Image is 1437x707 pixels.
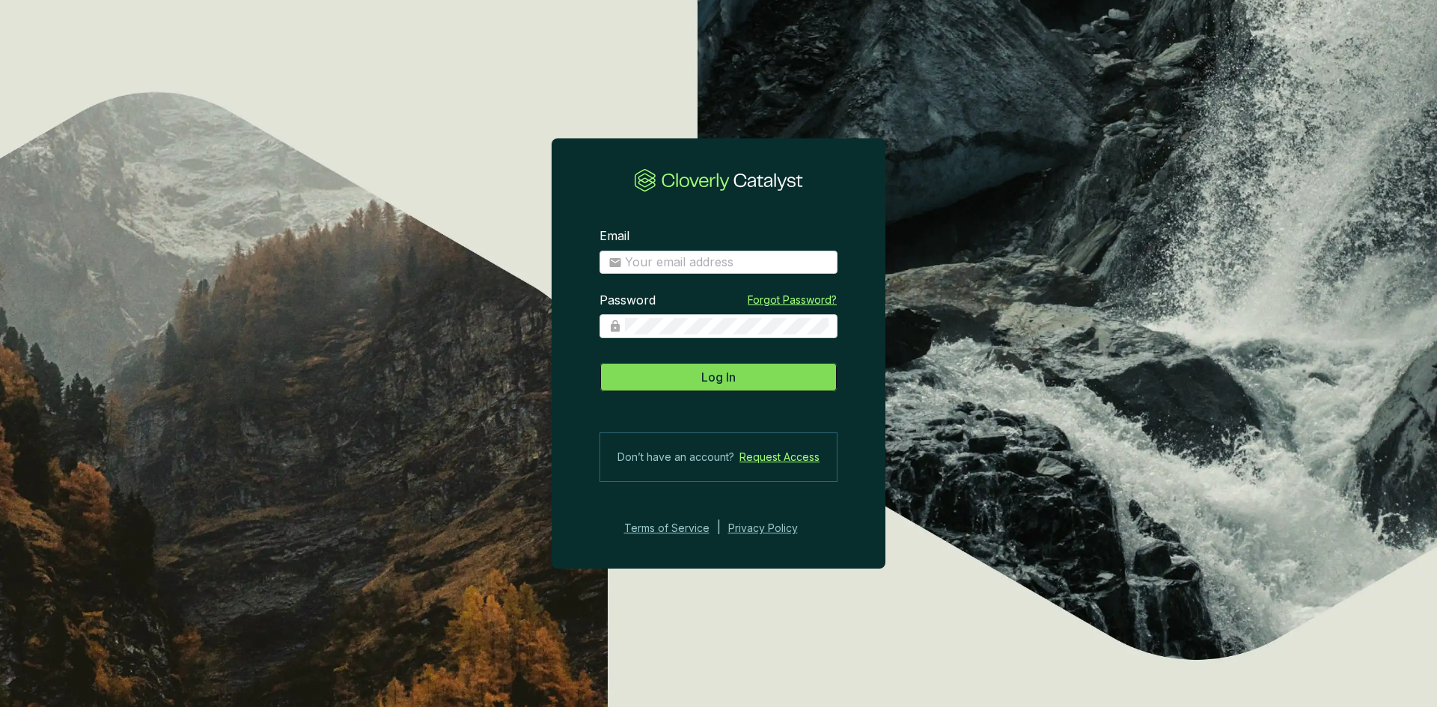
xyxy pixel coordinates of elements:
[748,293,837,307] a: Forgot Password?
[620,519,710,537] a: Terms of Service
[599,362,838,392] button: Log In
[717,519,721,537] div: |
[625,318,829,334] input: Password
[617,448,734,466] span: Don’t have an account?
[625,254,829,271] input: Email
[599,293,656,309] label: Password
[728,519,818,537] a: Privacy Policy
[599,228,629,245] label: Email
[701,368,736,386] span: Log In
[739,448,820,466] a: Request Access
